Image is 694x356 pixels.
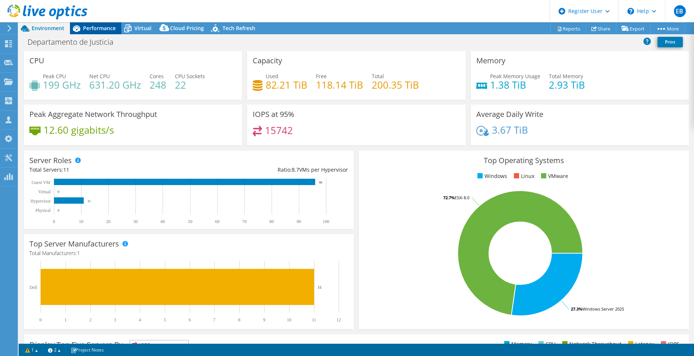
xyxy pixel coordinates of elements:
tspan: 27.3% [571,306,582,312]
h4: 118.14 TiB [316,81,363,89]
text: 0 [58,190,60,194]
svg: \n [627,8,634,15]
a: 2 [43,345,66,355]
text: 1 [64,317,67,322]
text: 60 [215,219,220,224]
text: 50 [188,219,192,224]
span: IOPS [130,340,188,349]
text: 12 [336,317,341,322]
h4: 1.38 TiB [490,81,540,89]
h3: Capacity [253,57,282,65]
li: Linux [512,172,534,180]
a: More [650,23,685,34]
text: 10 [79,219,83,224]
li: Windows [476,172,507,180]
tspan: 72.7% [443,195,455,200]
h3: Average Daily Write [476,110,543,118]
li: CPU [537,340,556,348]
li: VMware [539,172,568,180]
span: Peak CPU [43,73,66,80]
h3: CPU [29,57,44,65]
text: 6 [189,317,191,322]
text: 96 [319,181,323,184]
li: Latency [626,340,654,348]
text: Dell [29,285,37,290]
span: Used [266,73,278,80]
text: 80 [269,219,274,224]
tspan: Windows Server 2025 [582,306,624,312]
tspan: ESXi 8.0 [455,195,469,200]
li: Network Throughput [560,340,621,348]
span: Free [316,73,327,80]
span: 11 [63,166,69,173]
span: Peak Memory Usage [490,73,540,80]
span: 8.7 [292,166,299,173]
span: Environment [32,25,64,32]
h3: IOPS at 95% [253,110,294,118]
h1: Departamento de Justicia [24,38,125,46]
h4: 12.60 gigabits/s [44,126,114,134]
h4: 15742 [265,126,293,134]
text: Physical [35,208,51,213]
h4: 22 [175,81,205,89]
text: 8 [238,317,240,322]
text: Hypervisor [31,198,51,204]
span: Cloud Pricing [170,25,204,32]
text: 9 [263,317,265,322]
text: 100 [323,219,329,224]
text: 4 [139,317,141,322]
h4: 200.35 TiB [372,81,419,89]
a: 1 [20,345,43,355]
h4: 3.67 TiB [492,126,528,134]
text: 30 [133,219,138,224]
text: 90 [297,219,301,224]
text: 5 [164,317,166,322]
span: Virtual [134,25,151,32]
a: Export [616,23,650,34]
text: 11 [87,199,91,203]
h4: 2.93 TiB [549,81,585,89]
h3: Server Roles [29,156,72,165]
span: Performance [83,25,116,32]
h4: 199 GHz [43,81,81,89]
span: Total [372,73,384,80]
span: Tech Refresh [223,25,255,32]
text: 0 [39,317,42,322]
text: 3 [114,317,116,322]
h3: Memory [476,57,505,65]
li: IOPS [659,340,679,348]
span: Net CPU [89,73,110,80]
a: Share [586,23,616,34]
a: Project Notes [65,345,109,355]
text: 10 [287,317,291,322]
h4: 248 [150,81,166,89]
a: Print [658,37,683,47]
div: Ratio: VMs per Hypervisor [189,166,348,174]
span: Cores [150,73,164,80]
span: EB [674,5,686,17]
text: 20 [106,219,111,224]
span: 1 [77,249,80,257]
h4: Total Manufacturers: [29,249,348,257]
h3: Top Server Manufacturers [29,240,119,248]
div: Total Servers: [29,166,189,174]
text: 0 [58,209,60,212]
span: CPU Sockets [175,73,205,80]
h3: Peak Aggregate Network Throughput [29,110,157,118]
text: Virtual [38,189,51,194]
text: 0 [53,219,55,224]
li: Memory [502,340,532,348]
text: Guest VM [32,180,50,185]
text: 2 [89,317,92,322]
span: Total Memory [549,73,583,80]
h4: 631.20 GHz [89,81,141,89]
text: 11 [318,285,322,289]
a: Reports [550,23,586,34]
text: 11 [312,317,316,322]
h3: Top Operating Systems [364,156,683,165]
text: 7 [213,317,215,322]
h4: 82.21 TiB [266,81,307,89]
text: 40 [160,219,165,224]
text: 70 [242,219,247,224]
